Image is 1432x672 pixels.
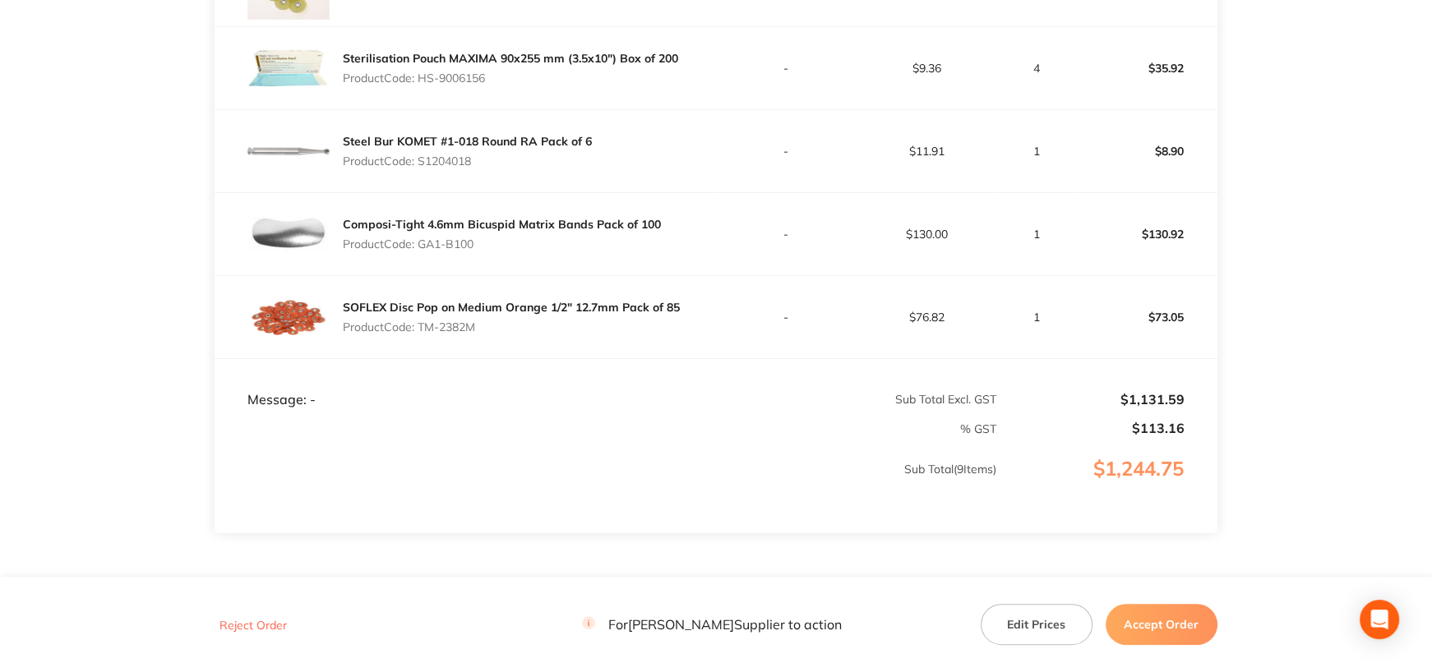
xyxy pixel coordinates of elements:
p: $35.92 [1078,48,1217,88]
p: $76.82 [857,311,996,324]
p: $130.92 [1078,214,1217,254]
a: Sterilisation Pouch MAXIMA 90x255 mm (3.5x10") Box of 200 [343,51,678,66]
p: $1,131.59 [997,392,1184,407]
button: Accept Order [1106,604,1217,645]
p: $9.36 [857,62,996,75]
p: % GST [215,422,995,435]
p: Product Code: HS-9006156 [343,71,678,85]
p: - [717,145,856,158]
p: Product Code: TM-2382M [343,320,680,334]
p: 1 [997,228,1076,241]
p: 1 [997,311,1076,324]
td: Message: - [215,359,716,408]
p: For [PERSON_NAME] Supplier to action [582,617,842,633]
p: $113.16 [997,421,1184,435]
button: Reject Order [215,618,292,633]
p: $130.00 [857,228,996,241]
p: 4 [997,62,1076,75]
p: $1,244.75 [997,458,1216,513]
div: Open Intercom Messenger [1360,600,1399,639]
img: Nzd3Ym1lOA [247,276,330,358]
p: Product Code: S1204018 [343,154,592,168]
p: Product Code: GA1-B100 [343,237,661,251]
p: - [717,62,856,75]
img: YThpc3VzMQ [247,110,330,192]
p: 1 [997,145,1076,158]
p: - [717,228,856,241]
p: $8.90 [1078,131,1217,171]
img: dmU0OTIwYQ [247,193,330,275]
a: SOFLEX Disc Pop on Medium Orange 1/2" 12.7mm Pack of 85 [343,300,680,315]
p: $73.05 [1078,297,1217,337]
p: $11.91 [857,145,996,158]
button: Edit Prices [981,604,1092,645]
a: Steel Bur KOMET #1-018 Round RA Pack of 6 [343,134,592,149]
img: anUxcmtvbg [247,27,330,109]
a: Composi-Tight 4.6mm Bicuspid Matrix Bands Pack of 100 [343,217,661,232]
p: Sub Total ( 9 Items) [215,463,995,509]
p: Sub Total Excl. GST [717,393,995,406]
p: - [717,311,856,324]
